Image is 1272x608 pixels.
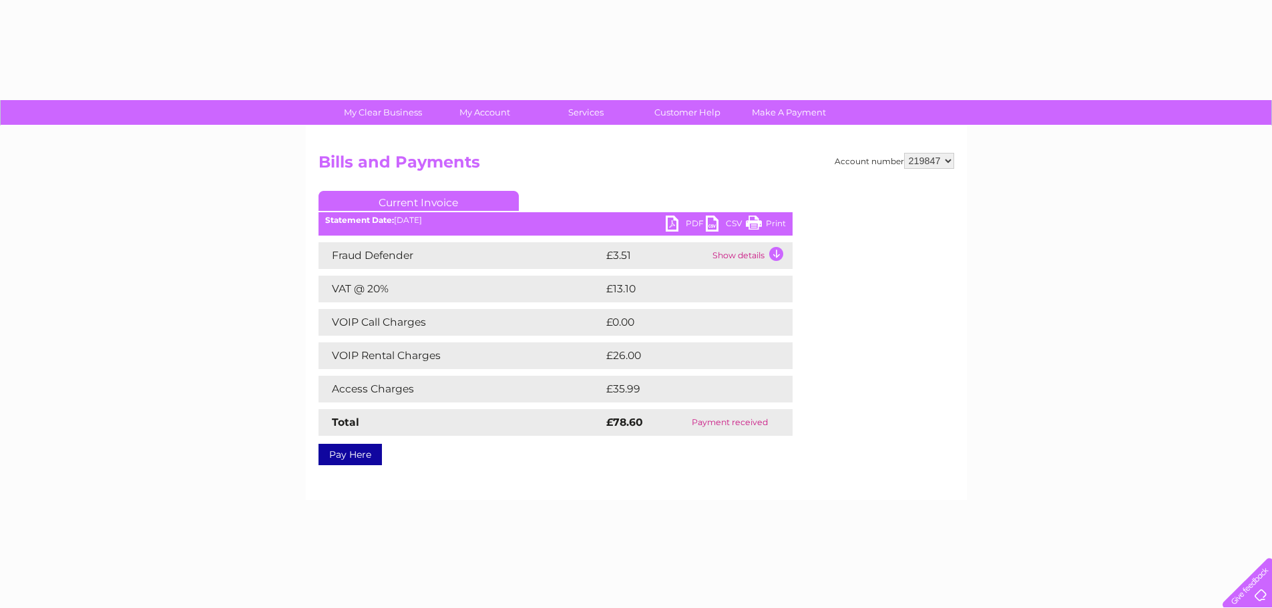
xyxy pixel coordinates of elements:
[706,216,746,235] a: CSV
[603,276,763,302] td: £13.10
[332,416,359,428] strong: Total
[746,216,786,235] a: Print
[632,100,743,125] a: Customer Help
[328,100,438,125] a: My Clear Business
[603,309,762,336] td: £0.00
[531,100,641,125] a: Services
[319,242,603,269] td: Fraud Defender
[319,342,603,369] td: VOIP Rental Charges
[606,416,643,428] strong: £78.60
[668,409,792,436] td: Payment received
[709,242,793,269] td: Show details
[319,276,603,302] td: VAT @ 20%
[319,153,954,178] h2: Bills and Payments
[734,100,844,125] a: Make A Payment
[603,376,766,402] td: £35.99
[319,309,603,336] td: VOIP Call Charges
[319,191,519,211] a: Current Invoice
[319,216,793,225] div: [DATE]
[325,215,394,225] b: Statement Date:
[429,100,540,125] a: My Account
[319,376,603,402] td: Access Charges
[666,216,706,235] a: PDF
[603,342,767,369] td: £26.00
[603,242,709,269] td: £3.51
[319,444,382,465] a: Pay Here
[835,153,954,169] div: Account number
